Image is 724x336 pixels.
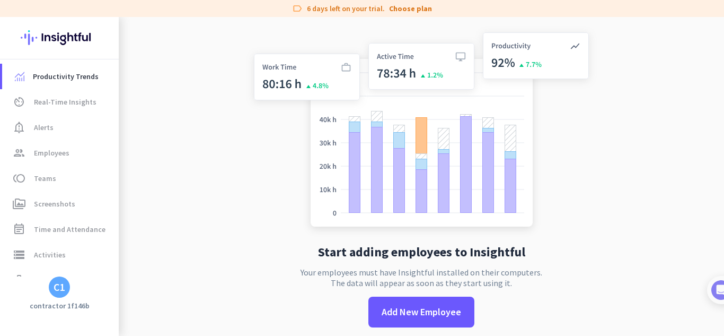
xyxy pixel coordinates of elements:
span: Employees [34,147,69,159]
p: Your employees must have Insightful installed on their computers. The data will appear as soon as... [301,267,542,288]
div: C1 [54,282,65,292]
span: Activities [34,248,66,261]
span: Add New Employee [382,305,461,319]
a: event_noteTime and Attendance [2,217,119,242]
span: Projects [34,274,61,287]
img: menu-item [15,72,24,81]
h2: Start adding employees to Insightful [318,246,525,259]
i: storage [13,248,25,261]
a: work_outlineProjects [2,268,119,293]
a: storageActivities [2,242,119,268]
img: Insightful logo [21,17,98,58]
button: Add New Employee [368,297,474,328]
a: av_timerReal-Time Insights [2,89,119,115]
i: perm_media [13,197,25,210]
img: no-search-results [246,26,597,237]
span: Screenshots [34,197,75,210]
i: event_note [13,223,25,236]
span: Real-Time Insights [34,96,96,108]
a: groupEmployees [2,140,119,166]
span: Productivity Trends [33,70,99,83]
span: Teams [34,172,56,185]
i: toll [13,172,25,185]
a: Choose plan [389,3,432,14]
a: notification_importantAlerts [2,115,119,140]
i: av_timer [13,96,25,108]
a: perm_mediaScreenshots [2,191,119,217]
i: work_outline [13,274,25,287]
span: Time and Attendance [34,223,105,236]
i: notification_important [13,121,25,134]
a: tollTeams [2,166,119,191]
a: menu-itemProductivity Trends [2,64,119,89]
i: label [292,3,303,14]
i: group [13,147,25,159]
span: Alerts [34,121,54,134]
